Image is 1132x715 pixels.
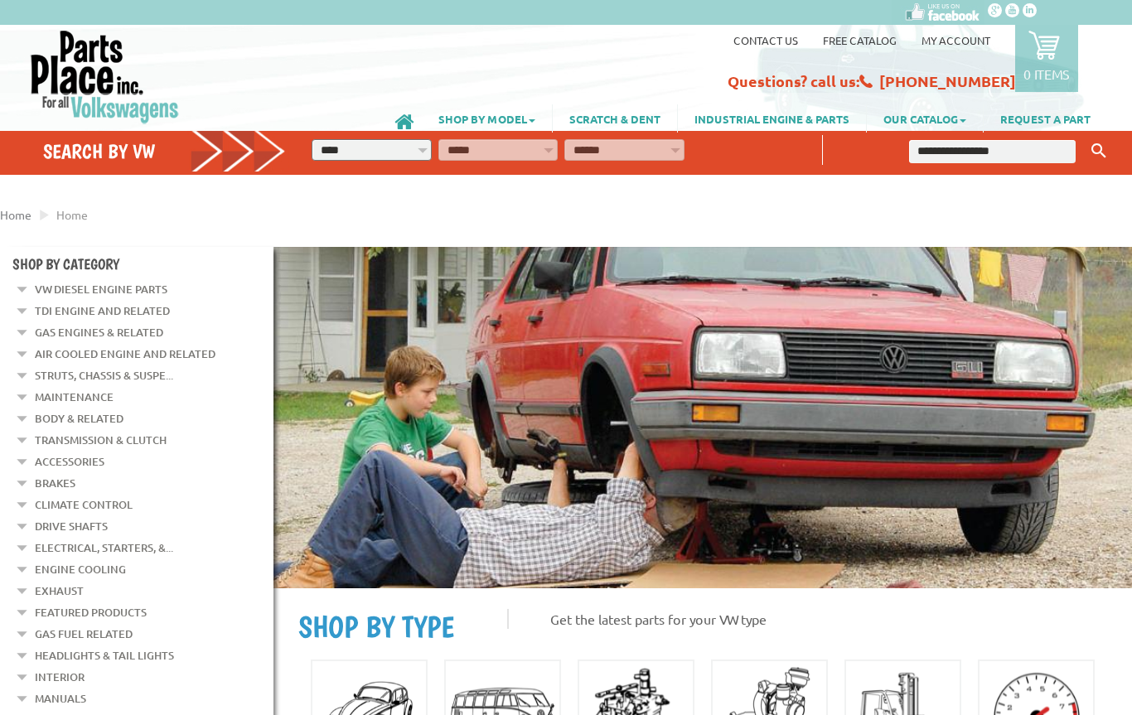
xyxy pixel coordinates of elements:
[867,104,983,133] a: OUR CATALOG
[422,104,552,133] a: SHOP BY MODEL
[29,29,181,124] img: Parts Place Inc!
[298,609,481,645] h2: SHOP BY TYPE
[553,104,677,133] a: SCRATCH & DENT
[273,247,1132,588] img: First slide [900x500]
[35,623,133,645] a: Gas Fuel Related
[35,688,86,709] a: Manuals
[35,472,75,494] a: Brakes
[35,601,147,623] a: Featured Products
[922,33,990,47] a: My Account
[1023,65,1070,82] p: 0 items
[35,278,167,300] a: VW Diesel Engine Parts
[35,408,123,429] a: Body & Related
[678,104,866,133] a: INDUSTRIAL ENGINE & PARTS
[35,386,114,408] a: Maintenance
[35,429,167,451] a: Transmission & Clutch
[35,494,133,515] a: Climate Control
[35,451,104,472] a: Accessories
[35,300,170,321] a: TDI Engine and Related
[12,255,273,273] h4: Shop By Category
[35,537,173,558] a: Electrical, Starters, &...
[35,645,174,666] a: Headlights & Tail Lights
[35,515,108,537] a: Drive Shafts
[1015,25,1078,92] a: 0 items
[35,666,85,688] a: Interior
[35,580,84,601] a: Exhaust
[35,321,163,343] a: Gas Engines & Related
[733,33,798,47] a: Contact us
[56,207,88,222] span: Home
[823,33,897,47] a: Free Catalog
[507,609,1107,629] p: Get the latest parts for your VW type
[43,139,286,163] h4: Search by VW
[984,104,1107,133] a: REQUEST A PART
[1086,138,1111,165] button: Keyword Search
[35,343,215,365] a: Air Cooled Engine and Related
[35,365,173,386] a: Struts, Chassis & Suspe...
[35,558,126,580] a: Engine Cooling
